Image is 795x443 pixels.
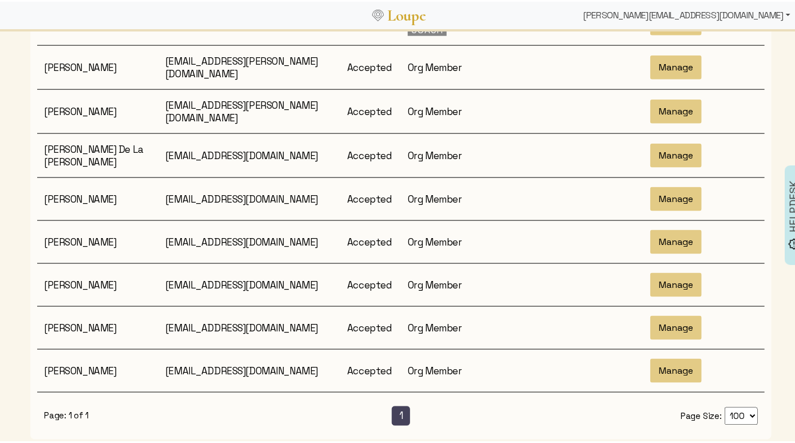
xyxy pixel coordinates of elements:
[158,277,340,290] div: [EMAIL_ADDRESS][DOMAIN_NAME]
[158,363,340,375] div: [EMAIL_ADDRESS][DOMAIN_NAME]
[340,363,401,375] div: Accepted
[650,357,702,381] button: Manage
[401,234,522,247] div: Org Member
[666,406,758,424] div: Page Size:
[650,228,702,252] button: Manage
[37,60,158,72] div: [PERSON_NAME]
[427,405,448,424] a: Next Page
[37,191,158,204] div: [PERSON_NAME]
[435,408,441,421] span: »
[158,191,340,204] div: [EMAIL_ADDRESS][DOMAIN_NAME]
[384,3,430,25] a: Loupe
[158,320,340,333] div: [EMAIL_ADDRESS][DOMAIN_NAME]
[340,320,401,333] div: Accepted
[340,148,401,160] div: Accepted
[158,97,340,122] div: [EMAIL_ADDRESS][PERSON_NAME][DOMAIN_NAME]
[361,408,367,421] span: «
[37,320,158,333] div: [PERSON_NAME]
[650,271,702,295] button: Manage
[37,234,158,247] div: [PERSON_NAME]
[37,277,158,290] div: [PERSON_NAME]
[158,53,340,78] div: [EMAIL_ADDRESS][PERSON_NAME][DOMAIN_NAME]
[340,191,401,204] div: Accepted
[401,277,522,290] div: Org Member
[340,234,401,247] div: Accepted
[340,60,401,72] div: Accepted
[37,104,158,116] div: [PERSON_NAME]
[340,104,401,116] div: Accepted
[650,142,702,166] button: Manage
[158,148,340,160] div: [EMAIL_ADDRESS][DOMAIN_NAME]
[37,141,158,167] div: [PERSON_NAME] De La [PERSON_NAME]
[37,363,158,375] div: [PERSON_NAME]
[158,234,340,247] div: [EMAIL_ADDRESS][DOMAIN_NAME]
[650,314,702,338] button: Manage
[44,405,758,424] nav: Page of Results
[401,60,522,72] div: Org Member
[401,148,522,160] div: Org Member
[401,320,522,333] div: Org Member
[650,98,702,122] button: Manage
[372,8,384,19] img: Loupe Logo
[401,104,522,116] div: Org Member
[401,363,522,375] div: Org Member
[401,191,522,204] div: Org Member
[44,409,136,420] div: Page: 1 of 1
[650,185,702,209] button: Manage
[650,54,702,78] button: Manage
[579,2,795,25] div: [PERSON_NAME][EMAIL_ADDRESS][DOMAIN_NAME]
[353,405,375,424] a: Previous Page
[340,277,401,290] div: Accepted
[392,405,411,424] a: Current Page is 1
